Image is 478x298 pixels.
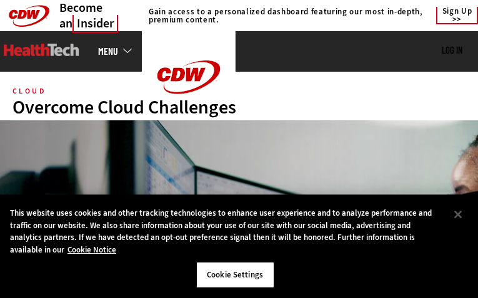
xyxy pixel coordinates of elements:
a: Sign Up [436,7,478,24]
button: Close [444,201,472,228]
div: Overcome Cloud Challenges [12,98,466,117]
img: Home [4,44,79,56]
a: More information about your privacy [67,244,116,255]
div: This website uses cookies and other tracking technologies to enhance user experience and to analy... [10,207,444,256]
a: Log in [442,44,462,55]
a: Gain access to a personalized dashboard featuring our most in-depth, premium content. [142,7,424,24]
a: mobile-menu [98,46,142,56]
h4: Gain access to a personalized dashboard featuring our most in-depth, premium content. [149,7,424,24]
span: Insider [72,15,118,33]
div: User menu [442,45,462,57]
img: Home [142,31,236,123]
div: Cloud [12,88,46,94]
button: Cookie Settings [196,262,274,288]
